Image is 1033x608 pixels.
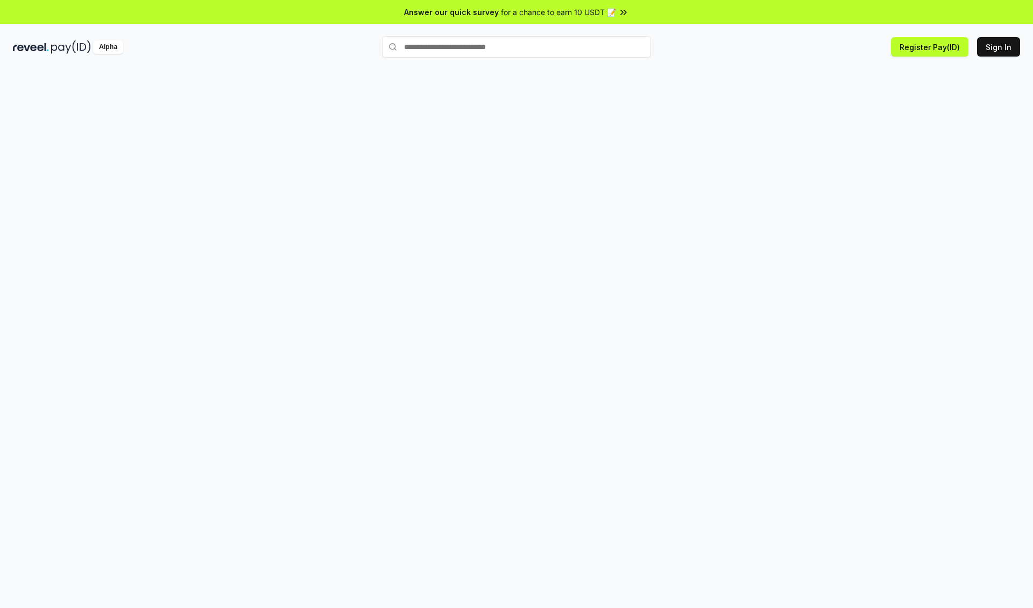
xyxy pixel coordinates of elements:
span: for a chance to earn 10 USDT 📝 [501,6,616,18]
div: Alpha [93,40,123,54]
img: reveel_dark [13,40,49,54]
button: Register Pay(ID) [891,37,968,57]
button: Sign In [977,37,1020,57]
img: pay_id [51,40,91,54]
span: Answer our quick survey [404,6,499,18]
